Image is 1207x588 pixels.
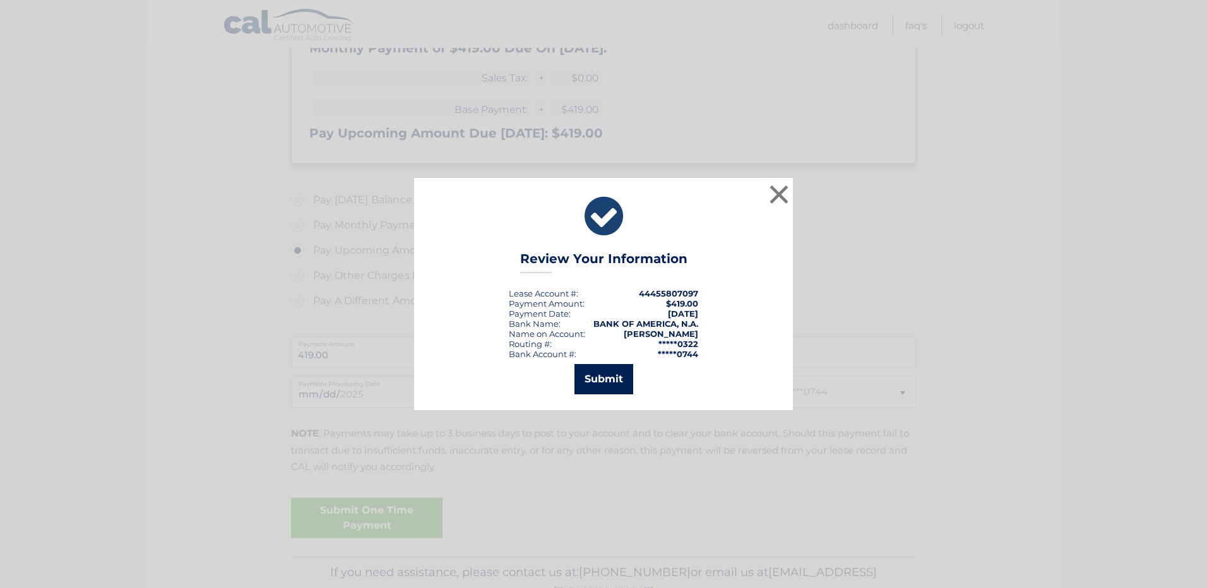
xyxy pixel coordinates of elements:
strong: [PERSON_NAME] [624,329,698,339]
div: Name on Account: [509,329,585,339]
div: Routing #: [509,339,552,349]
span: [DATE] [668,309,698,319]
span: $419.00 [666,298,698,309]
h3: Review Your Information [520,251,687,273]
div: Payment Amount: [509,298,585,309]
strong: BANK OF AMERICA, N.A. [593,319,698,329]
strong: 44455807097 [639,288,698,298]
span: Payment Date [509,309,569,319]
div: Bank Name: [509,319,561,329]
button: × [766,182,792,207]
div: Bank Account #: [509,349,576,359]
button: Submit [574,364,633,394]
div: Lease Account #: [509,288,578,298]
div: : [509,309,571,319]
